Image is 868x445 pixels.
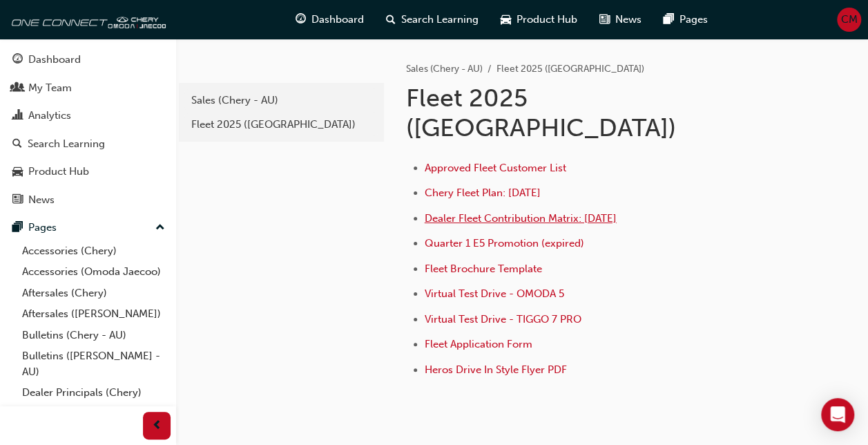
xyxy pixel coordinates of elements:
[12,54,23,66] span: guage-icon
[425,187,541,199] a: Chery Fleet Plan: [DATE]
[406,63,483,75] a: Sales (Chery - AU)
[490,6,588,34] a: car-iconProduct Hub
[6,103,171,129] a: Analytics
[284,6,375,34] a: guage-iconDashboard
[6,131,171,157] a: Search Learning
[12,166,23,178] span: car-icon
[425,162,566,174] a: Approved Fleet Customer List
[12,138,22,151] span: search-icon
[6,159,171,184] a: Product Hub
[425,212,617,225] a: Dealer Fleet Contribution Matrix: [DATE]
[496,61,644,77] li: Fleet 2025 ([GEOGRAPHIC_DATA])
[155,219,165,237] span: up-icon
[184,113,378,137] a: Fleet 2025 ([GEOGRAPHIC_DATA])
[425,338,532,350] a: Fleet Application Form
[7,6,166,33] img: oneconnect
[425,363,567,376] a: Heros Drive In Style Flyer PDF
[375,6,490,34] a: search-iconSearch Learning
[17,303,171,325] a: Aftersales ([PERSON_NAME])
[841,12,858,28] span: CM
[296,11,306,28] span: guage-icon
[425,287,564,300] a: Virtual Test Drive - OMODA 5
[12,194,23,207] span: news-icon
[28,136,105,152] div: Search Learning
[653,6,719,34] a: pages-iconPages
[837,8,861,32] button: CM
[6,187,171,213] a: News
[6,75,171,101] a: My Team
[12,110,23,122] span: chart-icon
[425,263,542,275] a: Fleet Brochure Template
[17,283,171,304] a: Aftersales (Chery)
[588,6,653,34] a: news-iconNews
[6,47,171,73] a: Dashboard
[17,404,171,440] a: Dealer Principals ([PERSON_NAME])
[501,11,511,28] span: car-icon
[191,93,372,108] div: Sales (Chery - AU)
[401,12,479,28] span: Search Learning
[17,240,171,262] a: Accessories (Chery)
[28,80,72,96] div: My Team
[12,82,23,95] span: people-icon
[406,83,763,143] h1: Fleet 2025 ([GEOGRAPHIC_DATA])
[17,261,171,283] a: Accessories (Omoda Jaecoo)
[386,11,396,28] span: search-icon
[152,417,162,435] span: prev-icon
[664,11,674,28] span: pages-icon
[599,11,610,28] span: news-icon
[6,215,171,240] button: Pages
[821,398,854,431] div: Open Intercom Messenger
[28,164,89,180] div: Product Hub
[517,12,577,28] span: Product Hub
[28,108,71,124] div: Analytics
[425,313,581,325] a: Virtual Test Drive - TIGGO 7 PRO
[615,12,642,28] span: News
[311,12,364,28] span: Dashboard
[184,88,378,113] a: Sales (Chery - AU)
[28,192,55,208] div: News
[679,12,708,28] span: Pages
[17,345,171,382] a: Bulletins ([PERSON_NAME] - AU)
[6,44,171,215] button: DashboardMy TeamAnalyticsSearch LearningProduct HubNews
[191,117,372,133] div: Fleet 2025 ([GEOGRAPHIC_DATA])
[28,220,57,236] div: Pages
[12,222,23,234] span: pages-icon
[28,52,81,68] div: Dashboard
[17,325,171,346] a: Bulletins (Chery - AU)
[17,382,171,404] a: Dealer Principals (Chery)
[425,237,584,249] a: Quarter 1 E5 Promotion (expired)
